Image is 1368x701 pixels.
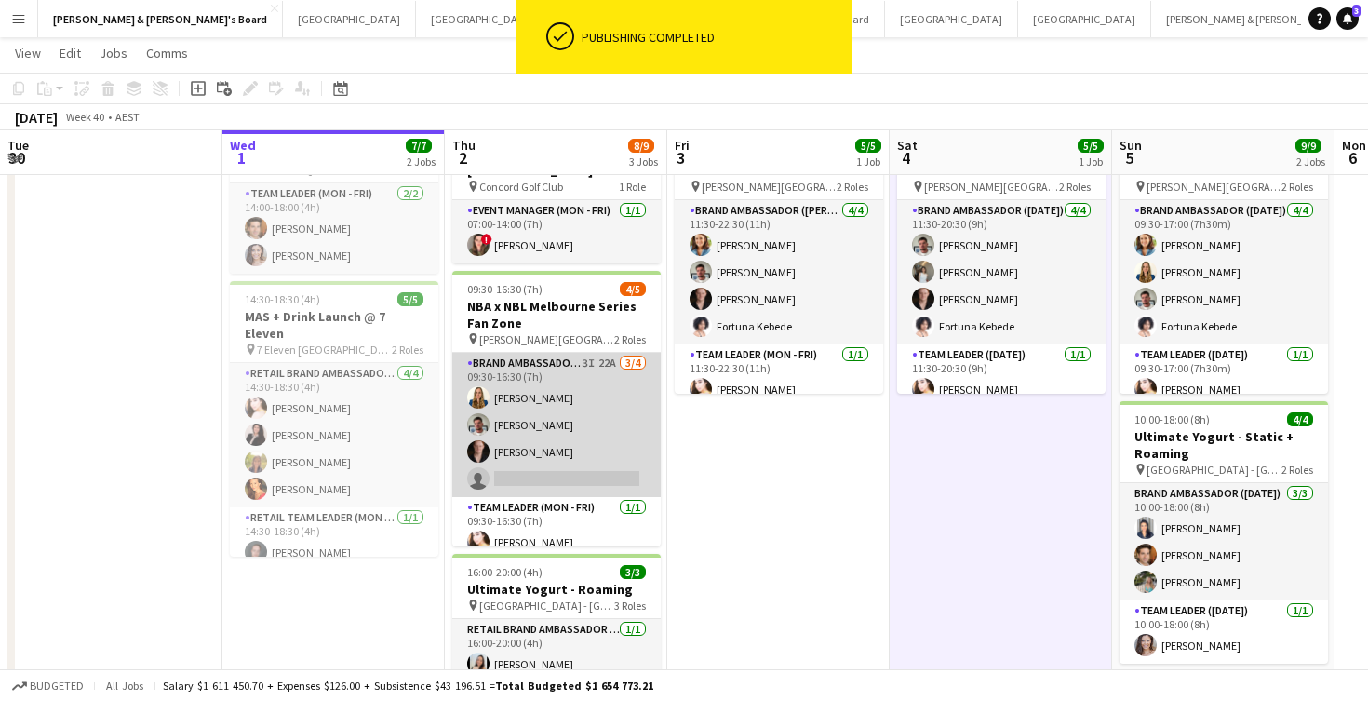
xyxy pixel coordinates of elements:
[897,137,918,154] span: Sat
[897,200,1106,344] app-card-role: Brand Ambassador ([DATE])4/411:30-20:30 (9h)[PERSON_NAME][PERSON_NAME][PERSON_NAME]Fortuna Kebede
[675,118,883,394] app-job-card: 11:30-22:30 (11h)5/5NBA x NBL Melbourne Series Fan Zone [PERSON_NAME][GEOGRAPHIC_DATA], [GEOGRAPH...
[495,679,653,693] span: Total Budgeted $1 654 773.21
[92,41,135,65] a: Jobs
[675,137,690,154] span: Fri
[146,45,188,61] span: Comms
[452,497,661,560] app-card-role: Team Leader (Mon - Fri)1/109:30-16:30 (7h)[PERSON_NAME]
[230,118,438,274] app-job-card: 14:00-18:00 (4h)2/2Ultimate Yogurt - HQ Danone HQ1 RoleTeam Leader (Mon - Fri)2/214:00-18:00 (4h)...
[230,281,438,557] app-job-card: 14:30-18:30 (4h)5/5MAS + Drink Launch @ 7 Eleven 7 Eleven [GEOGRAPHIC_DATA]2 RolesRETAIL Brand Am...
[230,507,438,571] app-card-role: RETAIL Team Leader (Mon - Fri)1/114:30-18:30 (4h)[PERSON_NAME]
[1120,137,1142,154] span: Sun
[452,353,661,497] app-card-role: Brand Ambassador ([PERSON_NAME])3I22A3/409:30-16:30 (7h)[PERSON_NAME][PERSON_NAME][PERSON_NAME]
[1079,155,1103,169] div: 1 Job
[629,155,658,169] div: 3 Jobs
[30,680,84,693] span: Budgeted
[619,180,646,194] span: 1 Role
[620,282,646,296] span: 4/5
[7,137,29,154] span: Tue
[245,292,320,306] span: 14:30-18:30 (4h)
[1336,7,1359,30] a: 3
[257,343,392,357] span: 7 Eleven [GEOGRAPHIC_DATA]
[407,155,436,169] div: 2 Jobs
[230,137,256,154] span: Wed
[406,139,432,153] span: 7/7
[52,41,88,65] a: Edit
[60,45,81,61] span: Edit
[449,147,476,169] span: 2
[139,41,195,65] a: Comms
[230,183,438,274] app-card-role: Team Leader (Mon - Fri)2/214:00-18:00 (4h)[PERSON_NAME][PERSON_NAME]
[115,110,140,124] div: AEST
[452,581,661,598] h3: Ultimate Yogurt - Roaming
[672,147,690,169] span: 3
[1120,600,1328,664] app-card-role: Team Leader ([DATE])1/110:00-18:00 (8h)[PERSON_NAME]
[1120,401,1328,664] div: 10:00-18:00 (8h)4/4Ultimate Yogurt - Static + Roaming [GEOGRAPHIC_DATA] - [GEOGRAPHIC_DATA]2 Role...
[1134,412,1210,426] span: 10:00-18:00 (8h)
[1287,412,1313,426] span: 4/4
[1059,180,1091,194] span: 2 Roles
[392,343,423,357] span: 2 Roles
[7,41,48,65] a: View
[1120,118,1328,394] app-job-card: 09:30-17:00 (7h30m)5/5NBA x NBL Melbourne Series Fan Zone [PERSON_NAME][GEOGRAPHIC_DATA], [GEOGRA...
[1120,483,1328,600] app-card-role: Brand Ambassador ([DATE])3/310:00-18:00 (8h)[PERSON_NAME][PERSON_NAME][PERSON_NAME]
[675,200,883,344] app-card-role: Brand Ambassador ([PERSON_NAME])4/411:30-22:30 (11h)[PERSON_NAME][PERSON_NAME][PERSON_NAME]Fortun...
[1120,428,1328,462] h3: Ultimate Yogurt - Static + Roaming
[452,619,661,682] app-card-role: RETAIL Brand Ambassador (Mon - Fri)1/116:00-20:00 (4h)[PERSON_NAME]
[452,200,661,263] app-card-role: Event Manager (Mon - Fri)1/107:00-14:00 (7h)![PERSON_NAME]
[1018,1,1151,37] button: [GEOGRAPHIC_DATA]
[614,599,646,613] span: 3 Roles
[856,155,880,169] div: 1 Job
[702,180,837,194] span: [PERSON_NAME][GEOGRAPHIC_DATA], [GEOGRAPHIC_DATA]
[855,139,881,153] span: 5/5
[614,332,646,346] span: 2 Roles
[1117,147,1142,169] span: 5
[582,29,844,46] div: Publishing completed
[897,344,1106,408] app-card-role: Team Leader ([DATE])1/111:30-20:30 (9h)[PERSON_NAME]
[894,147,918,169] span: 4
[416,1,637,37] button: [GEOGRAPHIC_DATA]/Gold Coast Winter
[1296,155,1325,169] div: 2 Jobs
[837,180,868,194] span: 2 Roles
[1281,180,1313,194] span: 2 Roles
[1078,139,1104,153] span: 5/5
[163,679,653,693] div: Salary $1 611 450.70 + Expenses $126.00 + Subsistence $43 196.51 =
[15,108,58,127] div: [DATE]
[897,118,1106,394] app-job-card: 11:30-20:30 (9h)5/5NBA x NBL Melbourne Series Fan Zone [PERSON_NAME][GEOGRAPHIC_DATA], [GEOGRAPHI...
[5,147,29,169] span: 30
[15,45,41,61] span: View
[479,332,614,346] span: [PERSON_NAME][GEOGRAPHIC_DATA], [GEOGRAPHIC_DATA]
[1147,463,1281,477] span: [GEOGRAPHIC_DATA] - [GEOGRAPHIC_DATA]
[100,45,127,61] span: Jobs
[1339,147,1366,169] span: 6
[1120,200,1328,344] app-card-role: Brand Ambassador ([DATE])4/409:30-17:00 (7h30m)[PERSON_NAME][PERSON_NAME][PERSON_NAME]Fortuna Kebede
[628,139,654,153] span: 8/9
[61,110,108,124] span: Week 40
[924,180,1059,194] span: [PERSON_NAME][GEOGRAPHIC_DATA], [GEOGRAPHIC_DATA]
[397,292,423,306] span: 5/5
[452,137,476,154] span: Thu
[38,1,283,37] button: [PERSON_NAME] & [PERSON_NAME]'s Board
[1352,5,1361,17] span: 3
[230,308,438,342] h3: MAS + Drink Launch @ 7 Eleven
[885,1,1018,37] button: [GEOGRAPHIC_DATA]
[481,234,492,245] span: !
[1281,463,1313,477] span: 2 Roles
[467,282,543,296] span: 09:30-16:30 (7h)
[1147,180,1281,194] span: [PERSON_NAME][GEOGRAPHIC_DATA], [GEOGRAPHIC_DATA]
[1342,137,1366,154] span: Mon
[452,118,661,263] app-job-card: 07:00-14:00 (7h)1/1Future Golf Event [GEOGRAPHIC_DATA] Concord Golf Club1 RoleEvent Manager (Mon ...
[452,298,661,331] h3: NBA x NBL Melbourne Series Fan Zone
[620,565,646,579] span: 3/3
[227,147,256,169] span: 1
[479,599,614,613] span: [GEOGRAPHIC_DATA] - [GEOGRAPHIC_DATA]
[479,180,563,194] span: Concord Golf Club
[102,679,147,693] span: All jobs
[452,271,661,546] app-job-card: 09:30-16:30 (7h)4/5NBA x NBL Melbourne Series Fan Zone [PERSON_NAME][GEOGRAPHIC_DATA], [GEOGRAPHI...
